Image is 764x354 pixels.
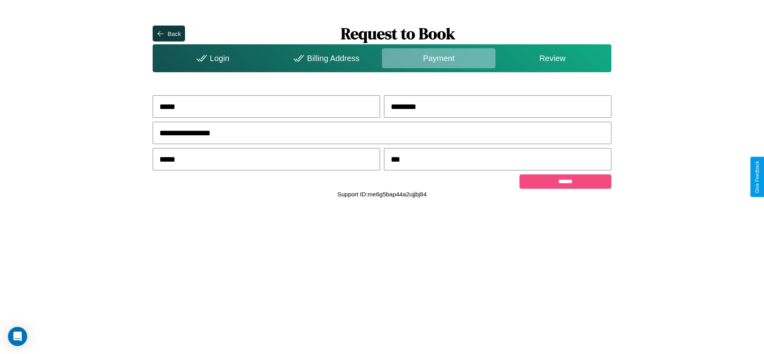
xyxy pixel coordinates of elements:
div: Review [495,48,609,68]
div: Billing Address [269,48,382,68]
p: Support ID: me6g5bap44a2ujjbj84 [337,189,427,200]
div: Open Intercom Messenger [8,327,27,346]
h1: Request to Book [185,23,611,44]
div: Login [155,48,268,68]
div: Back [167,30,181,37]
button: Back [153,26,185,42]
div: Give Feedback [754,161,760,193]
div: Payment [382,48,495,68]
